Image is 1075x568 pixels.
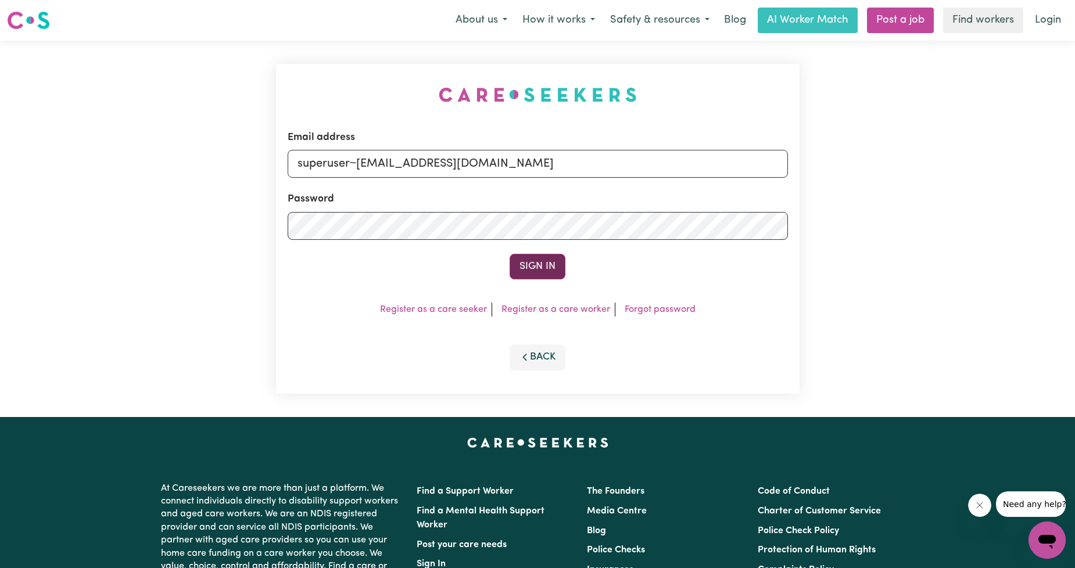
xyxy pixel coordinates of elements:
[603,8,717,33] button: Safety & resources
[717,8,753,33] a: Blog
[7,8,70,17] span: Need any help?
[448,8,515,33] button: About us
[943,8,1023,33] a: Find workers
[758,506,881,516] a: Charter of Customer Service
[1028,8,1068,33] a: Login
[758,8,858,33] a: AI Worker Match
[417,487,514,496] a: Find a Support Worker
[758,526,839,535] a: Police Check Policy
[417,540,507,549] a: Post your care needs
[501,305,610,314] a: Register as a care worker
[7,7,50,34] a: Careseekers logo
[515,8,603,33] button: How it works
[587,506,647,516] a: Media Centre
[867,8,934,33] a: Post a job
[380,305,487,314] a: Register as a care seeker
[7,10,50,31] img: Careseekers logo
[467,438,608,447] a: Careseekers home page
[510,344,565,370] button: Back
[587,487,644,496] a: The Founders
[968,494,991,517] iframe: Close message
[587,526,606,535] a: Blog
[288,130,355,145] label: Email address
[510,254,565,279] button: Sign In
[996,491,1066,517] iframe: Message from company
[1029,522,1066,559] iframe: Button to launch messaging window
[288,192,334,207] label: Password
[288,150,788,178] input: Email address
[758,487,830,496] a: Code of Conduct
[758,545,876,555] a: Protection of Human Rights
[625,305,696,314] a: Forgot password
[587,545,645,555] a: Police Checks
[417,506,544,530] a: Find a Mental Health Support Worker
